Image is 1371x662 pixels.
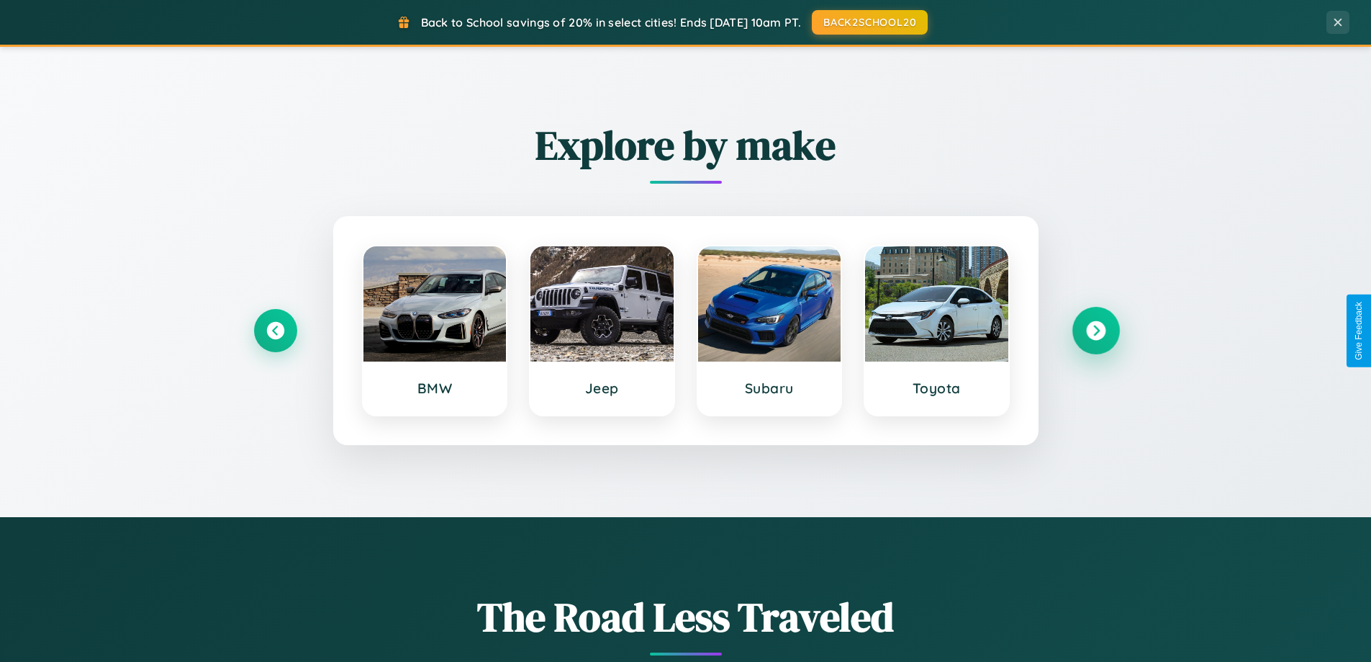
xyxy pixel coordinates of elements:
[1354,302,1364,360] div: Give Feedback
[254,589,1118,645] h1: The Road Less Traveled
[254,117,1118,173] h2: Explore by make
[545,380,659,397] h3: Jeep
[421,15,801,30] span: Back to School savings of 20% in select cities! Ends [DATE] 10am PT.
[378,380,492,397] h3: BMW
[712,380,827,397] h3: Subaru
[812,10,928,35] button: BACK2SCHOOL20
[879,380,994,397] h3: Toyota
